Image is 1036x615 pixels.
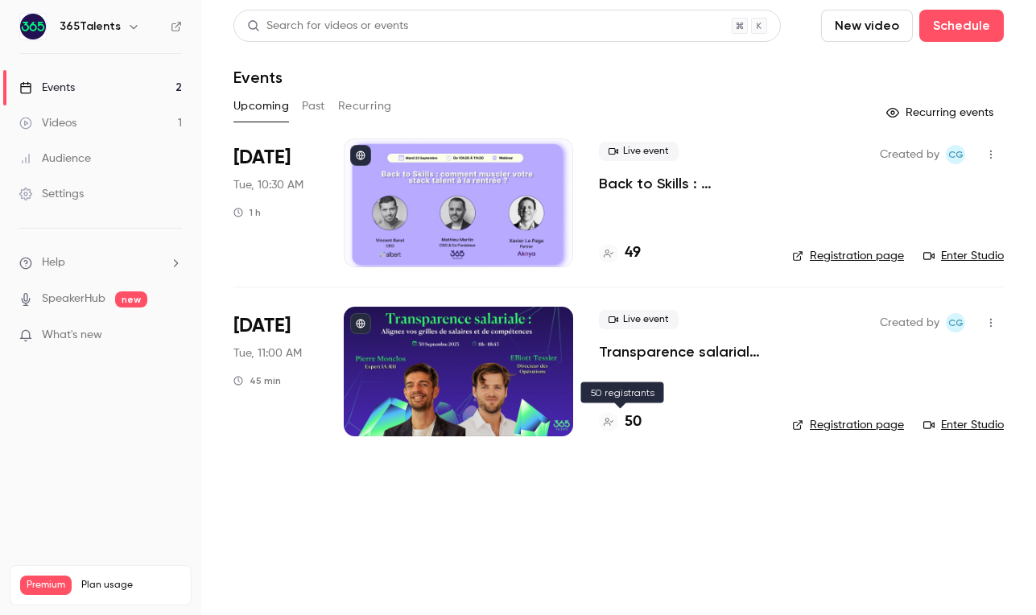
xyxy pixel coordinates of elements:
span: CG [948,145,964,164]
a: Transparence salariale : Alignez vos grilles de salaires et de compétences [599,342,766,361]
button: Upcoming [233,93,289,119]
span: [DATE] [233,313,291,339]
button: Past [302,93,325,119]
a: Enter Studio [923,248,1004,264]
div: Audience [19,151,91,167]
span: Tue, 11:00 AM [233,345,302,361]
span: Tue, 10:30 AM [233,177,303,193]
span: Help [42,254,65,271]
a: Registration page [792,417,904,433]
h6: 365Talents [60,19,121,35]
span: Live event [599,310,679,329]
h1: Events [233,68,283,87]
img: 365Talents [20,14,46,39]
div: Sep 30 Tue, 11:00 AM (Europe/Paris) [233,307,318,435]
a: Registration page [792,248,904,264]
span: Created by [880,145,939,164]
span: Cynthia Garcia [946,145,965,164]
a: 49 [599,242,641,264]
button: Schedule [919,10,1004,42]
a: SpeakerHub [42,291,105,307]
div: 45 min [233,374,281,387]
span: [DATE] [233,145,291,171]
span: Plan usage [81,579,181,592]
a: Back to Skills : comment muscler votre stack talent à la rentrée ? [599,174,766,193]
div: Sep 23 Tue, 10:30 AM (Europe/Paris) [233,138,318,267]
div: Videos [19,115,76,131]
a: Enter Studio [923,417,1004,433]
span: What's new [42,327,102,344]
span: Created by [880,313,939,332]
li: help-dropdown-opener [19,254,182,271]
button: Recurring [338,93,392,119]
span: new [115,291,147,307]
span: Cynthia Garcia [946,313,965,332]
a: 50 [599,411,642,433]
span: CG [948,313,964,332]
button: New video [821,10,913,42]
h4: 49 [625,242,641,264]
div: Settings [19,186,84,202]
div: Events [19,80,75,96]
div: Search for videos or events [247,18,408,35]
div: 1 h [233,206,261,219]
span: Premium [20,576,72,595]
button: Recurring events [879,100,1004,126]
h4: 50 [625,411,642,433]
span: Live event [599,142,679,161]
